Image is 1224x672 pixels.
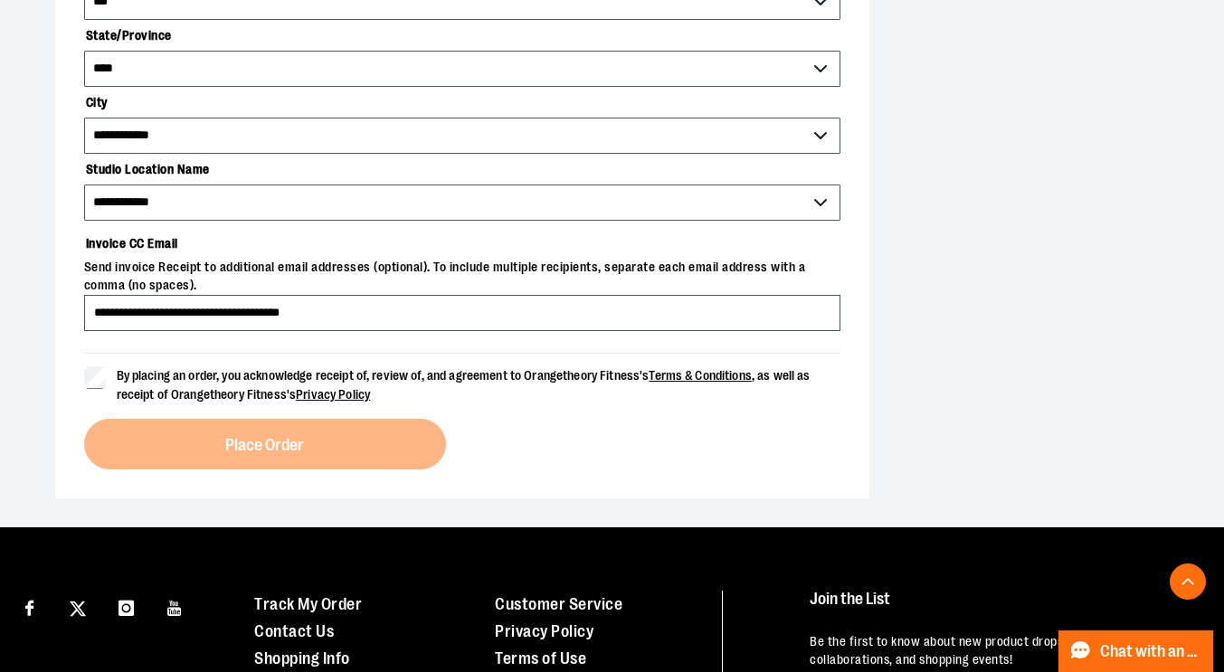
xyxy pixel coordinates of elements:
[84,366,106,388] input: By placing an order, you acknowledge receipt of, review of, and agreement to Orangetheory Fitness...
[296,387,370,402] a: Privacy Policy
[84,87,840,118] label: City
[84,154,840,185] label: Studio Location Name
[254,622,334,640] a: Contact Us
[649,368,752,383] a: Terms & Conditions
[1100,643,1202,660] span: Chat with an Expert
[70,601,86,617] img: Twitter
[254,595,362,613] a: Track My Order
[495,622,593,640] a: Privacy Policy
[495,649,586,667] a: Terms of Use
[84,228,840,259] label: Invoice CC Email
[62,591,94,622] a: Visit our X page
[810,591,1191,624] h4: Join the List
[1058,630,1214,672] button: Chat with an Expert
[110,591,142,622] a: Visit our Instagram page
[14,591,45,622] a: Visit our Facebook page
[84,259,840,295] span: Send invoice Receipt to additional email addresses (optional). To include multiple recipients, se...
[117,368,811,402] span: By placing an order, you acknowledge receipt of, review of, and agreement to Orangetheory Fitness...
[1170,563,1206,600] button: Back To Top
[254,649,350,667] a: Shopping Info
[159,591,191,622] a: Visit our Youtube page
[810,633,1191,669] p: Be the first to know about new product drops, exclusive collaborations, and shopping events!
[495,595,622,613] a: Customer Service
[84,20,840,51] label: State/Province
